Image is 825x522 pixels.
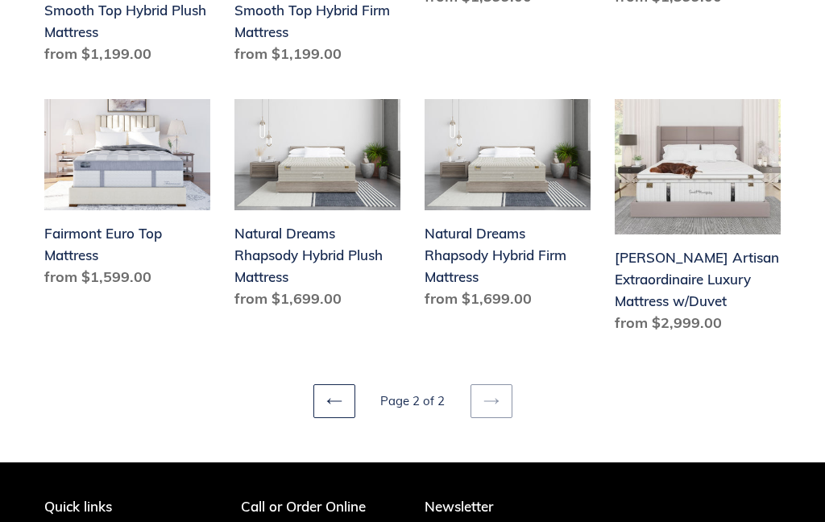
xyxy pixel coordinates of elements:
p: Newsletter [425,499,781,515]
li: Page 2 of 2 [359,392,467,411]
a: Fairmont Euro Top Mattress [44,99,210,293]
p: Call or Order Online [241,499,401,515]
p: Quick links [44,499,210,515]
a: Natural Dreams Rhapsody Hybrid Plush Mattress [234,99,400,315]
a: Hemingway Artisan Extraordinaire Luxury Mattress w/Duvet [615,99,781,340]
a: Natural Dreams Rhapsody Hybrid Firm Mattress [425,99,591,315]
